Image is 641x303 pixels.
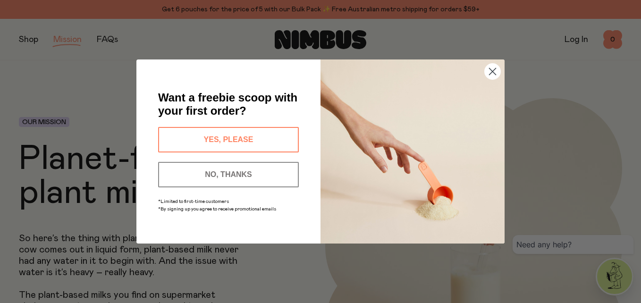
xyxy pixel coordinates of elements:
[158,207,276,211] span: *By signing up you agree to receive promotional emails
[158,162,299,187] button: NO, THANKS
[158,127,299,152] button: YES, PLEASE
[158,199,229,204] span: *Limited to first-time customers
[320,59,505,244] img: c0d45117-8e62-4a02-9742-374a5db49d45.jpeg
[484,63,501,80] button: Close dialog
[158,91,297,117] span: Want a freebie scoop with your first order?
